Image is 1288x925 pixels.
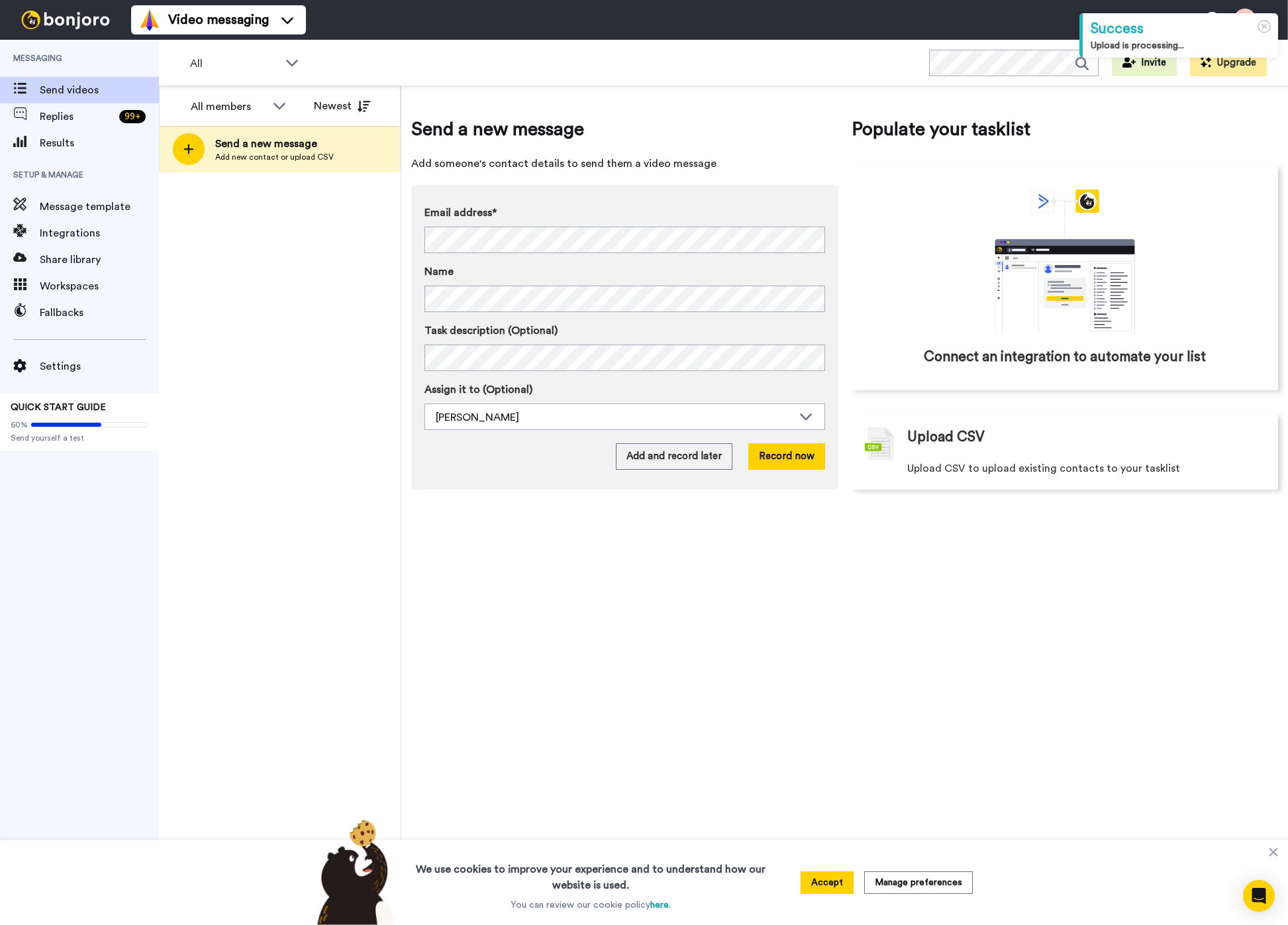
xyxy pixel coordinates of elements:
[966,190,1164,334] div: animation
[1190,50,1267,76] button: Upgrade
[907,427,985,447] span: Upload CSV
[424,323,825,339] label: Task description (Optional)
[215,136,334,152] span: Send a new message
[191,99,266,115] div: All members
[215,152,334,162] span: Add new contact or upload CSV
[424,205,825,221] label: Email address*
[1243,880,1275,912] div: Open Intercom Messenger
[436,409,793,425] div: [PERSON_NAME]
[748,443,825,470] button: Record now
[40,82,159,98] span: Send videos
[119,110,146,123] div: 99 +
[40,199,159,215] span: Message template
[11,419,28,430] span: 60%
[190,56,279,72] span: All
[424,382,825,398] label: Assign it to (Optional)
[616,443,732,470] button: Add and record later
[11,403,106,412] span: QUICK START GUIDE
[40,252,159,268] span: Share library
[11,433,148,443] span: Send yourself a test
[907,461,1180,476] span: Upload CSV to upload existing contacts to your tasklist
[403,853,779,893] h3: We use cookies to improve your experience and to understand how our website is used.
[852,116,1279,142] span: Populate your tasklist
[305,819,403,925] img: bear-with-cookie.png
[168,11,269,29] span: Video messaging
[424,264,454,280] span: Name
[16,11,115,29] img: bj-logo-header-white.svg
[1091,19,1270,39] div: Success
[40,135,159,151] span: Results
[801,871,854,894] button: Accept
[864,871,973,894] button: Manage preferences
[40,358,159,374] span: Settings
[1091,39,1270,52] div: Upload is processing...
[40,278,159,294] span: Workspaces
[304,93,380,119] button: Newest
[924,347,1206,367] span: Connect an integration to automate your list
[1112,50,1177,76] button: Invite
[40,109,114,125] span: Replies
[511,898,671,912] p: You can review our cookie policy .
[139,9,160,30] img: vm-color.svg
[650,900,669,910] a: here
[411,156,838,172] span: Add someone's contact details to send them a video message
[865,427,894,461] img: csv-grey.png
[40,305,159,321] span: Fallbacks
[40,225,159,241] span: Integrations
[411,116,838,142] span: Send a new message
